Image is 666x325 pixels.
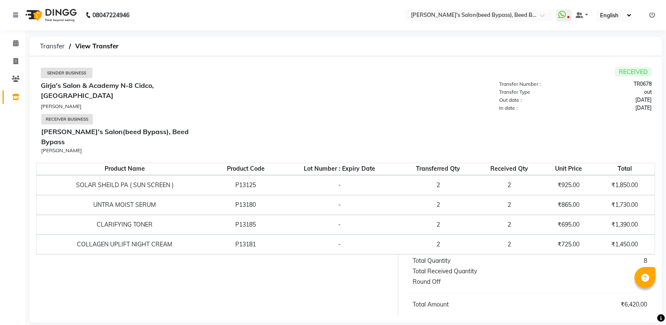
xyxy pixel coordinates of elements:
td: P13180 [213,195,279,215]
td: 2 [400,215,476,235]
td: - [279,175,400,195]
td: 2 [476,215,542,235]
div: Transfer Number : [494,80,576,88]
td: 2 [476,195,542,215]
div: 8 [530,267,653,276]
div: ₹0 [530,277,653,286]
b: 08047224946 [92,3,129,27]
td: CLARIFYING TONER [37,215,213,235]
div: Out date : [494,96,576,104]
td: - [279,235,400,254]
div: Transfer Type [494,88,576,96]
b: Girja's Salon & Academy N-8 Cidco, [GEOGRAPHIC_DATA] [41,81,154,100]
div: Total Quantity [406,256,530,265]
div: 8 [530,256,653,265]
th: Transferred Qty [400,163,476,175]
div: [DATE] [575,104,657,112]
td: P13125 [213,175,279,195]
div: In date : [494,104,576,112]
td: P13185 [213,215,279,235]
th: Received Qty [476,163,542,175]
td: P13181 [213,235,279,254]
td: 2 [476,175,542,195]
div: Round Off [406,277,530,286]
td: UNTRA MOIST SERUM [37,195,213,215]
div: out [575,88,657,96]
div: Receiver Business [41,114,93,124]
b: [PERSON_NAME]'s Salon(beed Bypass), Beed Bypass [41,127,189,146]
span: Transfer [36,39,69,54]
span: RECEIVED [615,67,652,77]
td: ₹1,730.00 [595,195,655,215]
td: COLLAGEN UPLIFT NIGHT CREAM [37,235,213,254]
td: 2 [476,235,542,254]
th: Unit Price [542,163,595,175]
td: ₹865.00 [542,195,595,215]
td: ₹1,850.00 [595,175,655,195]
td: ₹725.00 [542,235,595,254]
th: Total [595,163,655,175]
img: logo [21,3,79,27]
td: - [279,215,400,235]
div: Sender Business [41,68,92,78]
div: Total Received Quantity [406,267,530,276]
td: ₹925.00 [542,175,595,195]
th: Product Name [37,163,213,175]
div: Total Amount [406,300,530,309]
td: 2 [400,195,476,215]
div: [PERSON_NAME] [41,103,345,110]
td: - [279,195,400,215]
td: SOLAR SHEILD PA ( SUN SCREEN ) [37,175,213,195]
td: ₹1,390.00 [595,215,655,235]
td: ₹695.00 [542,215,595,235]
td: 2 [400,235,476,254]
td: ₹1,450.00 [595,235,655,254]
th: Product Code [213,163,279,175]
td: 2 [400,175,476,195]
div: [DATE] [575,96,657,104]
div: ₹6,420.00 [530,300,653,309]
div: TR0678 [575,80,657,88]
div: [PERSON_NAME] [41,147,345,154]
span: View Transfer [71,39,123,54]
th: Lot Number : Expiry Date [279,163,400,175]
